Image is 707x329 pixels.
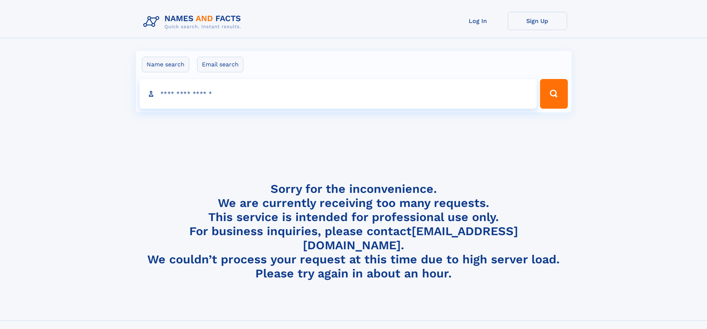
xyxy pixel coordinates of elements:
[140,182,567,281] h4: Sorry for the inconvenience. We are currently receiving too many requests. This service is intend...
[448,12,508,30] a: Log In
[140,79,537,109] input: search input
[142,57,189,72] label: Name search
[197,57,243,72] label: Email search
[140,12,247,32] img: Logo Names and Facts
[303,224,518,252] a: [EMAIL_ADDRESS][DOMAIN_NAME]
[508,12,567,30] a: Sign Up
[540,79,567,109] button: Search Button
